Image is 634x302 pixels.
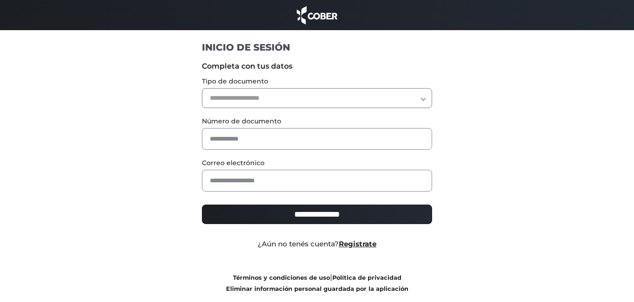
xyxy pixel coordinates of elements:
[233,274,330,281] a: Términos y condiciones de uso
[202,77,433,86] label: Tipo de documento
[332,274,401,281] a: Política de privacidad
[294,5,340,26] img: cober_marca.png
[195,272,440,294] div: |
[202,116,433,126] label: Número de documento
[339,239,376,248] a: Registrate
[195,239,440,250] div: ¿Aún no tenés cuenta?
[226,285,408,292] a: Eliminar información personal guardada por la aplicación
[202,41,433,53] h1: INICIO DE SESIÓN
[202,158,433,168] label: Correo electrónico
[202,61,433,72] label: Completa con tus datos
